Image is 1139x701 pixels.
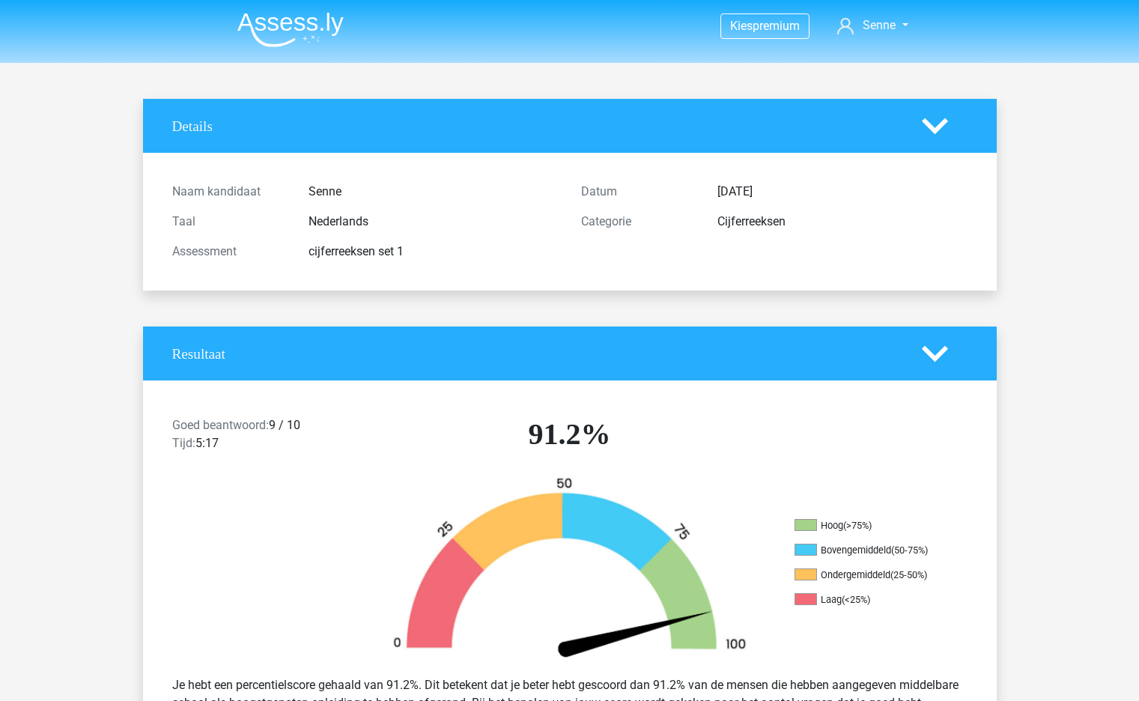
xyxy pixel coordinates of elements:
[172,436,195,450] span: Tijd:
[377,416,763,452] h2: 91.2%
[706,213,979,231] div: Cijferreeksen
[161,183,297,201] div: Naam kandidaat
[730,19,753,33] span: Kies
[161,213,297,231] div: Taal
[570,183,706,201] div: Datum
[161,243,297,261] div: Assessment
[795,568,944,582] li: Ondergemiddeld
[753,19,800,33] span: premium
[795,593,944,607] li: Laag
[172,118,899,135] h4: Details
[172,345,899,362] h4: Resultaat
[890,569,927,580] div: (25-50%)
[831,16,914,34] a: Senne
[172,418,269,432] span: Goed beantwoord:
[297,243,570,261] div: cijferreeksen set 1
[795,544,944,557] li: Bovengemiddeld
[706,183,979,201] div: [DATE]
[237,12,344,47] img: Assessly
[795,519,944,532] li: Hoog
[842,594,870,605] div: (<25%)
[570,213,706,231] div: Categorie
[863,18,896,32] span: Senne
[368,476,772,664] img: 91.42dffeb922d7.png
[297,183,570,201] div: Senne
[891,544,928,556] div: (50-75%)
[721,16,809,36] a: Kiespremium
[843,520,872,531] div: (>75%)
[297,213,570,231] div: Nederlands
[161,416,365,458] div: 9 / 10 5:17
